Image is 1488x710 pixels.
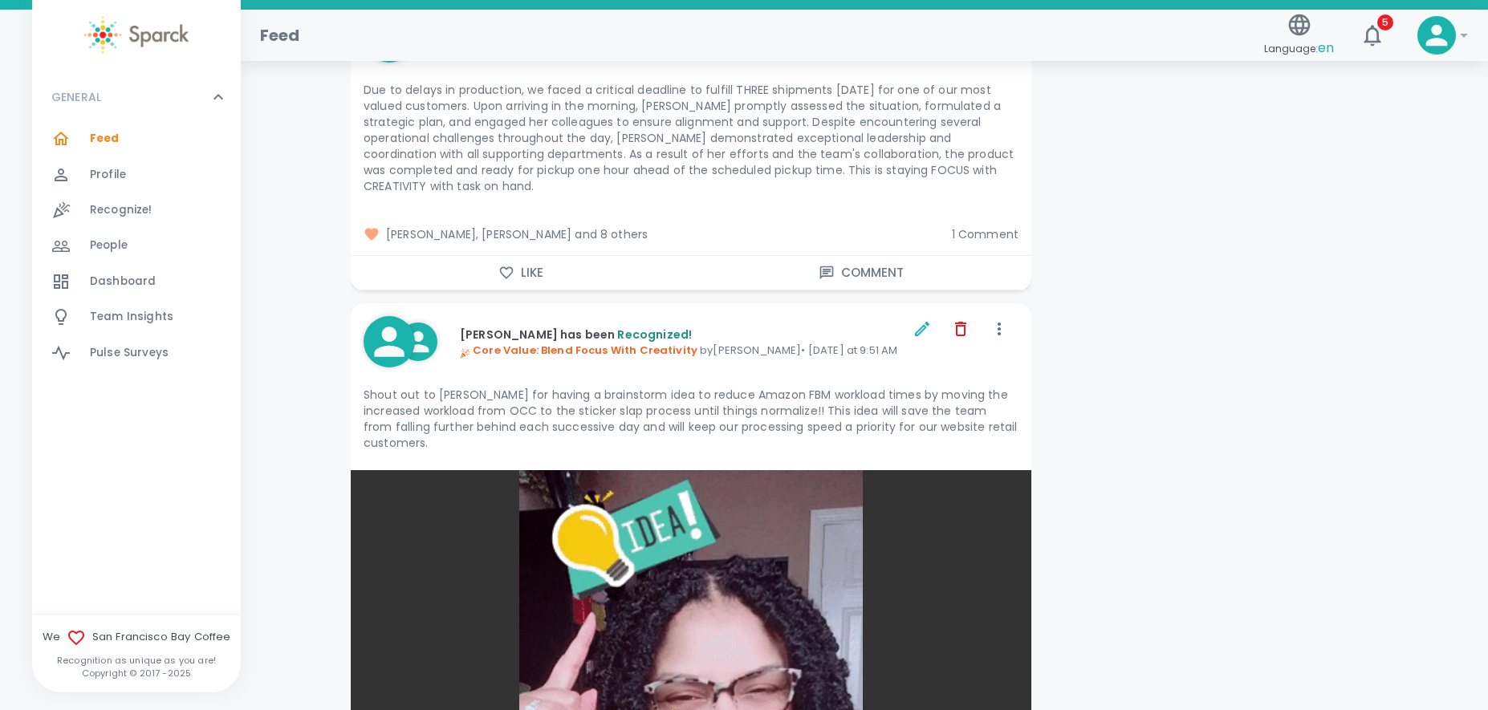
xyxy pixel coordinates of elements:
[90,237,128,254] span: People
[32,193,241,228] a: Recognize!
[1377,14,1393,30] span: 5
[90,274,156,290] span: Dashboard
[32,299,241,335] a: Team Insights
[32,121,241,377] div: GENERAL
[460,343,697,358] span: Core Value: Blend Focus With Creativity
[90,167,126,183] span: Profile
[32,667,241,680] p: Copyright © 2017 - 2025
[364,387,1018,451] p: Shout out to [PERSON_NAME] for having a brainstorm idea to reduce Amazon FBM workload times by mo...
[84,16,189,54] img: Sparck logo
[351,256,691,290] button: Like
[90,345,169,361] span: Pulse Surveys
[1264,38,1334,59] span: Language:
[1353,16,1392,55] button: 5
[32,628,241,647] span: We San Francisco Bay Coffee
[32,264,241,299] a: Dashboard
[460,327,909,343] p: [PERSON_NAME] has been
[32,121,241,156] a: Feed
[460,343,909,359] p: by [PERSON_NAME] • [DATE] at 9:51 AM
[51,89,101,105] p: GENERAL
[90,309,173,325] span: Team Insights
[364,82,1018,194] p: Due to delays in production, we faced a critical deadline to fulfill THREE shipments [DATE] for o...
[691,256,1031,290] button: Comment
[32,16,241,54] a: Sparck logo
[1318,39,1334,57] span: en
[1258,7,1340,64] button: Language:en
[90,131,120,147] span: Feed
[617,327,692,343] span: Recognized!
[90,202,152,218] span: Recognize!
[32,228,241,263] a: People
[32,654,241,667] p: Recognition as unique as you are!
[364,226,939,242] span: [PERSON_NAME], [PERSON_NAME] and 8 others
[260,22,300,48] h1: Feed
[32,157,241,193] a: Profile
[32,73,241,121] div: GENERAL
[32,335,241,371] a: Pulse Surveys
[952,226,1018,242] span: 1 Comment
